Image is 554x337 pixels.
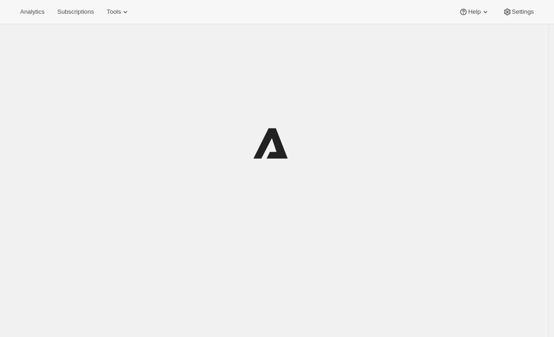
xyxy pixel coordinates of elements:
button: Tools [101,5,135,18]
span: Settings [512,8,534,16]
button: Analytics [15,5,50,18]
span: Subscriptions [57,8,94,16]
button: Settings [497,5,539,18]
span: Tools [107,8,121,16]
span: Analytics [20,8,44,16]
button: Subscriptions [52,5,99,18]
span: Help [468,8,480,16]
button: Help [453,5,495,18]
